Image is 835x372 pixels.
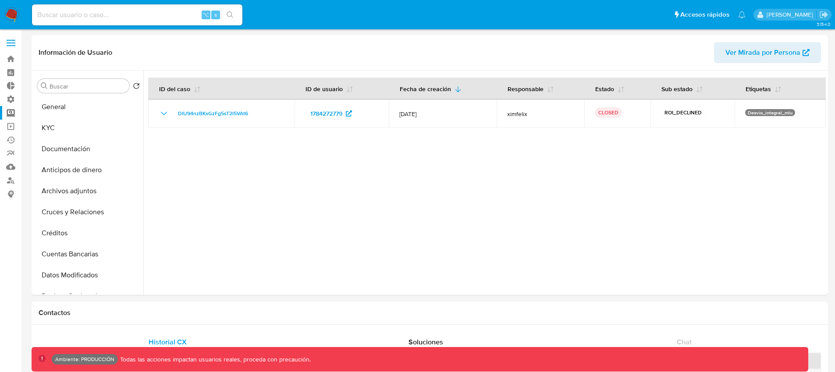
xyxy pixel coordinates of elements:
[39,308,821,317] h1: Contactos
[34,286,143,307] button: Devices Geolocation
[149,337,187,347] span: Historial CX
[203,11,209,19] span: ⌥
[34,202,143,223] button: Cruces y Relaciones
[221,9,239,21] button: search-icon
[34,117,143,138] button: KYC
[118,355,311,364] p: Todas las acciones impactan usuarios reales, proceda con precaución.
[214,11,217,19] span: s
[32,9,242,21] input: Buscar usuario o caso...
[819,10,828,19] a: Salir
[50,82,126,90] input: Buscar
[55,358,114,361] p: Ambiente: PRODUCCIÓN
[409,337,443,347] span: Soluciones
[677,337,692,347] span: Chat
[133,82,140,92] button: Volver al orden por defecto
[41,82,48,89] button: Buscar
[34,265,143,286] button: Datos Modificados
[34,159,143,181] button: Anticipos de dinero
[34,138,143,159] button: Documentación
[34,223,143,244] button: Créditos
[767,11,816,19] p: federico.falavigna@mercadolibre.com
[34,181,143,202] button: Archivos adjuntos
[714,42,821,63] button: Ver Mirada por Persona
[34,96,143,117] button: General
[725,42,800,63] span: Ver Mirada por Persona
[738,11,746,18] a: Notificaciones
[34,244,143,265] button: Cuentas Bancarias
[39,48,112,57] h1: Información de Usuario
[680,10,729,19] span: Accesos rápidos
